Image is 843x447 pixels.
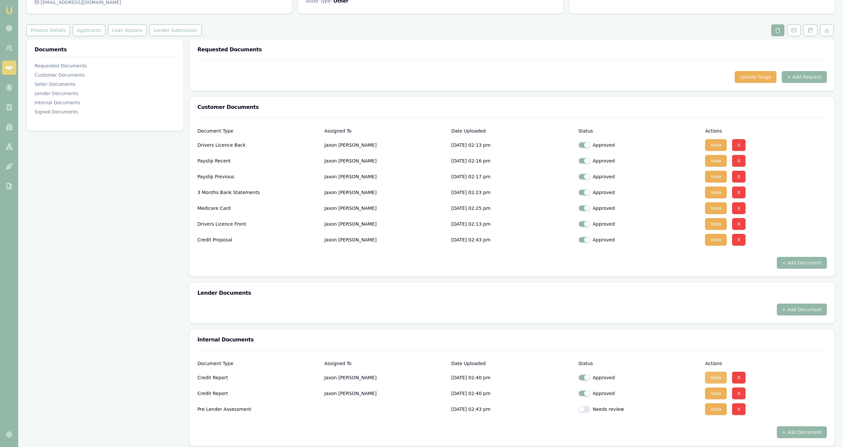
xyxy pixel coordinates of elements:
[578,221,700,227] div: Approved
[451,154,573,167] p: [DATE] 02:16 pm
[782,71,827,83] button: + Add Request
[451,371,573,384] p: [DATE] 02:40 pm
[705,129,827,133] div: Actions
[197,387,319,400] div: Credit Report
[578,189,700,196] div: Approved
[777,304,827,315] button: + Add Document
[732,218,746,230] button: X
[26,24,70,36] button: Finance Details
[197,290,827,296] h3: Lender Documents
[705,155,726,167] button: View
[732,186,746,198] button: X
[73,24,105,36] button: Applicants
[324,154,446,167] p: Jaxon [PERSON_NAME]
[732,155,746,167] button: X
[35,109,176,115] div: Signed Documents
[705,361,827,366] div: Actions
[732,139,746,151] button: X
[150,24,202,36] button: Lender Submission
[324,387,446,400] p: Jaxon [PERSON_NAME]
[107,24,148,36] a: Loan Options
[578,390,700,397] div: Approved
[732,171,746,183] button: X
[197,361,319,366] div: Document Type
[324,170,446,183] p: Jaxon [PERSON_NAME]
[705,186,726,198] button: View
[705,139,726,151] button: View
[732,372,746,384] button: X
[324,233,446,246] p: Jaxon [PERSON_NAME]
[108,24,147,36] button: Loan Options
[197,371,319,384] div: Credit Report
[578,406,700,412] div: Needs review
[197,47,827,52] h3: Requested Documents
[324,129,446,133] div: Assigned To
[197,129,319,133] div: Document Type
[578,129,700,133] div: Status
[578,142,700,148] div: Approved
[324,217,446,231] p: Jaxon [PERSON_NAME]
[578,205,700,211] div: Approved
[451,170,573,183] p: [DATE] 02:17 pm
[197,233,319,246] div: Credit Proposal
[705,387,726,399] button: View
[197,170,319,183] div: Payslip Previous
[197,202,319,215] div: Medicare Card
[324,202,446,215] p: Jaxon [PERSON_NAME]
[35,99,176,106] div: Internal Documents
[578,236,700,243] div: Approved
[451,403,573,416] p: [DATE] 02:43 pm
[451,233,573,246] p: [DATE] 02:43 pm
[35,90,176,97] div: Lender Documents
[451,138,573,152] p: [DATE] 02:13 pm
[451,202,573,215] p: [DATE] 02:25 pm
[578,374,700,381] div: Approved
[777,426,827,438] button: + Add Document
[705,171,726,183] button: View
[26,24,71,36] a: Finance Details
[777,257,827,269] button: + Add Document
[71,24,107,36] a: Applicants
[35,47,176,52] h3: Documents
[578,361,700,366] div: Status
[324,138,446,152] p: Jaxon [PERSON_NAME]
[578,173,700,180] div: Approved
[705,403,726,415] button: View
[735,71,777,83] button: Update Stage
[451,129,573,133] div: Date Uploaded
[324,371,446,384] p: Jaxon [PERSON_NAME]
[732,387,746,399] button: X
[705,202,726,214] button: View
[197,217,319,231] div: Drivers Licence Front
[578,158,700,164] div: Approved
[324,361,446,366] div: Assigned To
[732,403,746,415] button: X
[705,218,726,230] button: View
[35,81,176,87] div: Seller Documents
[451,186,573,199] p: [DATE] 02:23 pm
[705,372,726,384] button: View
[197,154,319,167] div: Payslip Recent
[451,361,573,366] div: Date Uploaded
[197,105,827,110] h3: Customer Documents
[324,186,446,199] p: Jaxon [PERSON_NAME]
[732,202,746,214] button: X
[197,337,827,342] h3: Internal Documents
[197,403,319,416] div: Pre Lender Assessment
[5,7,13,14] img: emu-icon-u.png
[148,24,203,36] a: Lender Submission
[35,62,176,69] div: Requested Documents
[197,186,319,199] div: 3 Months Bank Statements
[197,138,319,152] div: Drivers Licence Back
[705,234,726,246] button: View
[35,72,176,78] div: Customer Documents
[451,387,573,400] p: [DATE] 02:40 pm
[451,217,573,231] p: [DATE] 02:13 pm
[732,234,746,246] button: X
